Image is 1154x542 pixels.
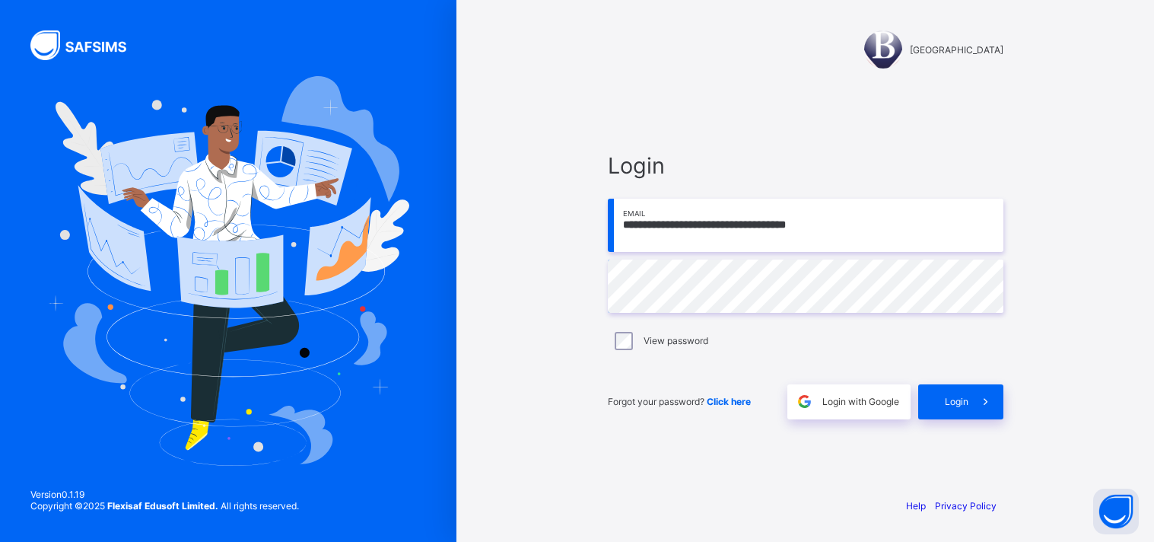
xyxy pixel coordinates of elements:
strong: Flexisaf Edusoft Limited. [107,500,218,512]
img: Hero Image [47,76,409,466]
button: Open asap [1093,489,1139,534]
img: SAFSIMS Logo [30,30,145,60]
span: Forgot your password? [608,396,751,407]
span: Login with Google [822,396,899,407]
label: View password [644,335,708,346]
a: Click here [707,396,751,407]
span: Version 0.1.19 [30,489,299,500]
span: [GEOGRAPHIC_DATA] [910,44,1003,56]
span: Login [608,152,1003,179]
span: Copyright © 2025 All rights reserved. [30,500,299,512]
span: Login [945,396,968,407]
img: google.396cfc9801f0270233282035f929180a.svg [796,393,813,410]
a: Privacy Policy [935,500,997,512]
a: Help [906,500,926,512]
